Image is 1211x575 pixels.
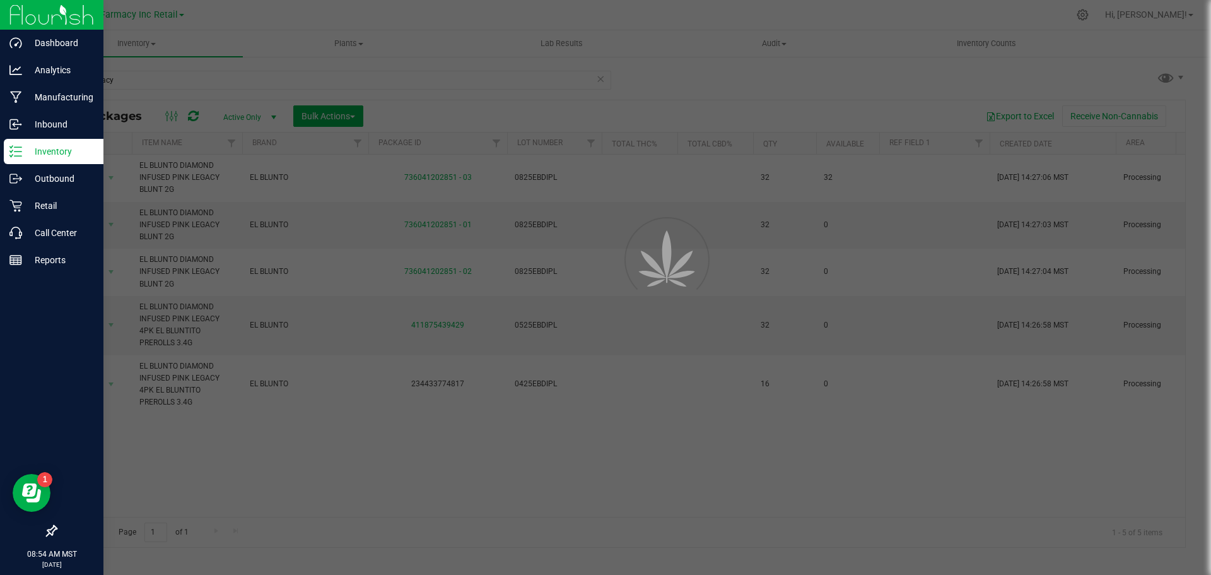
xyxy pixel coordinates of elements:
[22,198,98,213] p: Retail
[9,91,22,104] inline-svg: Manufacturing
[6,560,98,569] p: [DATE]
[9,37,22,49] inline-svg: Dashboard
[22,117,98,132] p: Inbound
[9,145,22,158] inline-svg: Inventory
[37,472,52,487] iframe: Resource center unread badge
[9,254,22,266] inline-svg: Reports
[22,252,98,268] p: Reports
[9,227,22,239] inline-svg: Call Center
[22,90,98,105] p: Manufacturing
[22,171,98,186] p: Outbound
[9,64,22,76] inline-svg: Analytics
[9,199,22,212] inline-svg: Retail
[9,118,22,131] inline-svg: Inbound
[13,474,50,512] iframe: Resource center
[22,35,98,50] p: Dashboard
[9,172,22,185] inline-svg: Outbound
[22,225,98,240] p: Call Center
[6,548,98,560] p: 08:54 AM MST
[22,144,98,159] p: Inventory
[22,62,98,78] p: Analytics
